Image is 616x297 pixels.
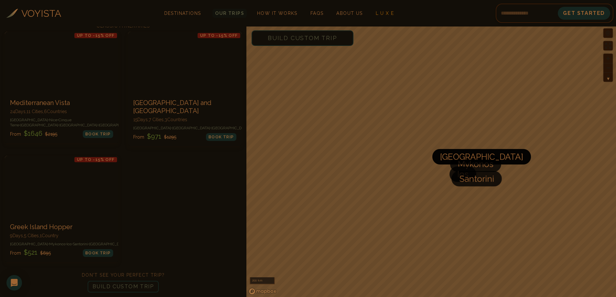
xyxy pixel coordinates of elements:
[133,99,236,115] h3: [GEOGRAPHIC_DATA] and [GEOGRAPHIC_DATA]
[162,8,204,27] span: Destinations
[603,28,613,38] button: Find my location
[49,118,59,122] span: Nice •
[215,11,244,16] span: Our Trips
[22,249,39,256] span: $ 521
[5,32,118,143] a: Mediterranean VistaUp to -15% OFFMediterranean Vista24Days,11 Cities,6Countries[GEOGRAPHIC_DATA]•...
[67,242,73,246] span: Ios •
[6,275,22,291] div: Open Intercom Messenger
[10,129,57,138] p: From
[10,118,49,122] span: [GEOGRAPHIC_DATA] •
[74,33,117,38] p: Up to -15% OFF
[5,272,242,278] h2: DON'T SEE YOUR PERFECT TRIP?
[376,11,394,16] span: L U X E
[257,11,297,16] span: How It Works
[10,242,49,246] span: [GEOGRAPHIC_DATA] •
[20,123,59,127] span: [GEOGRAPHIC_DATA] •
[212,9,247,18] a: Our Trips
[22,130,44,137] span: $ 1646
[440,149,523,164] span: [GEOGRAPHIC_DATA]
[146,133,163,140] span: $ 971
[21,6,61,21] h3: VOYISTA
[89,242,127,246] span: [GEOGRAPHIC_DATA]
[248,288,277,295] a: Mapbox homepage
[603,54,613,63] button: Zoom in
[6,6,61,21] a: VOYISTA
[10,99,113,107] h3: Mediterranean Vista
[254,9,300,18] a: How It Works
[603,63,613,72] button: Zoom out
[164,134,176,140] span: $ 1295
[246,25,616,297] canvas: Map
[336,11,362,16] span: About Us
[133,116,236,123] p: 15 Days, 7 Cities, 3 Countr ies
[49,242,67,246] span: Mykonos •
[558,7,610,20] button: Get Started
[172,126,211,130] span: [GEOGRAPHIC_DATA] •
[45,132,57,137] span: $ 2195
[603,72,613,82] button: Reset bearing to north
[88,281,159,292] p: BUILD CUSTOM TRIP
[10,108,113,115] p: 24 Days, 11 Cities, 6 Countr ies
[459,171,494,186] span: Santorini
[40,250,51,256] span: $ 695
[73,242,89,246] span: Santorini •
[128,32,242,146] a: Italy and GreeceUp to -15% OFF[GEOGRAPHIC_DATA] and [GEOGRAPHIC_DATA]15Days,7 Cities,3Countries[G...
[59,123,99,127] span: [GEOGRAPHIC_DATA] •
[373,9,397,18] a: L U X E
[74,157,117,162] p: Up to -15% OFF
[133,132,176,141] p: From
[257,24,348,52] span: Build Custom Trip
[99,123,138,127] span: [GEOGRAPHIC_DATA] •
[496,5,558,21] input: Email address
[211,126,251,130] span: [GEOGRAPHIC_DATA] •
[83,130,113,138] div: BOOK TRIP
[10,223,113,231] h3: Greek Island Hopper
[334,9,365,18] a: About Us
[250,277,275,284] div: 200 km
[308,9,326,18] a: FAQs
[603,73,613,82] span: Reset bearing to north
[310,11,324,16] span: FAQs
[252,30,353,46] button: Build Custom Trip
[198,33,240,38] p: Up to -15% OFF
[603,41,613,50] button: Enter fullscreen
[457,166,469,182] span: Ios
[6,9,18,18] img: Voyista Logo
[133,126,172,130] span: [GEOGRAPHIC_DATA] •
[10,232,113,239] p: 9 Days, 5 Cities, 1 Countr y
[83,249,113,257] div: BOOK TRIP
[206,133,236,141] div: BOOK TRIP
[10,248,51,257] p: From
[5,156,118,262] a: Greek Island HopperUp to -15% OFFGreek Island Hopper9Days,5 Cities,1Country[GEOGRAPHIC_DATA]•Myko...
